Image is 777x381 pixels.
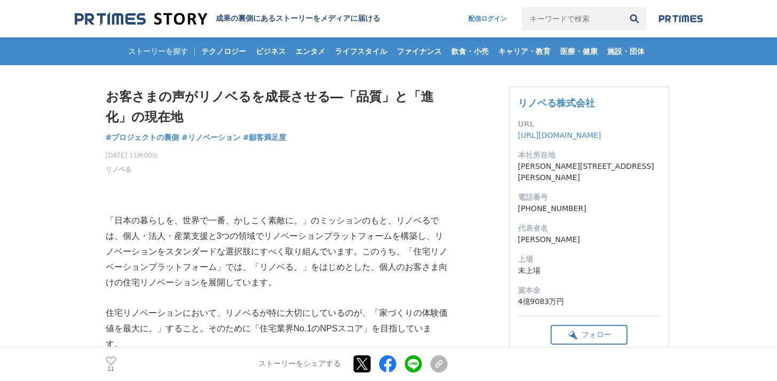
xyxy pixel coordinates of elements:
a: ライフスタイル [331,37,391,65]
p: 「日本の暮らしを、世界で一番、かしこく素敵に。」のミッションのもと、リノベるで [106,213,448,229]
a: キャリア・教育 [494,37,555,65]
span: キャリア・教育 [494,46,555,56]
a: リノベる株式会社 [518,97,595,108]
span: エンタメ [291,46,329,56]
span: #顧客満足度 [243,133,287,142]
span: 飲食・小売 [447,46,493,56]
input: キーワードで検索 [522,7,623,30]
p: は、個人・法人・産業支援と3つの領域でリノベーションプラットフォームを構築し、リノベーションをスタンダードな選択肢にすべく取り組んでいます。このうち、「住宅リノベーションプラットフォーム」では、... [106,229,448,290]
span: [DATE] 11時00分 [106,151,159,160]
dd: [PERSON_NAME] [518,234,660,245]
a: [URL][DOMAIN_NAME] [518,131,601,139]
dt: URL [518,119,660,130]
dt: 電話番号 [518,192,660,203]
a: リノベる [106,165,131,174]
a: 配信ログイン [458,7,517,30]
a: エンタメ [291,37,329,65]
dt: 上場 [518,254,660,265]
dd: 未上場 [518,265,660,276]
dd: [PERSON_NAME][STREET_ADDRESS][PERSON_NAME] [518,161,660,183]
span: テクノロジー [197,46,250,56]
span: #リノベーション [182,133,240,142]
a: #リノベーション [182,132,240,143]
span: ファイナンス [393,46,446,56]
img: prtimes [659,14,703,23]
a: #顧客満足度 [243,132,287,143]
dd: [PHONE_NUMBER] [518,203,660,214]
p: 11 [106,367,116,372]
dd: 4億9083万円 [518,296,660,307]
h2: 成果の裏側にあるストーリーをメディアに届ける [216,14,380,24]
a: #プロジェクトの裏側 [106,132,179,143]
span: 医療・健康 [556,46,602,56]
h1: お客さまの声がリノベるを成長させる―「品質」と「進化」の現在地 [106,87,448,128]
p: ストーリーをシェアする [258,360,341,369]
button: フォロー [551,325,627,345]
span: ビジネス [252,46,290,56]
span: 施設・団体 [603,46,649,56]
a: 医療・健康 [556,37,602,65]
dt: 代表者名 [518,223,660,234]
a: 飲食・小売 [447,37,493,65]
a: ファイナンス [393,37,446,65]
a: ビジネス [252,37,290,65]
span: ライフスタイル [331,46,391,56]
a: 成果の裏側にあるストーリーをメディアに届ける 成果の裏側にあるストーリーをメディアに届ける [75,12,380,26]
span: #プロジェクトの裏側 [106,133,179,142]
img: 成果の裏側にあるストーリーをメディアに届ける [75,12,207,26]
a: 施設・団体 [603,37,649,65]
dt: 資本金 [518,285,660,296]
a: テクノロジー [197,37,250,65]
p: 住宅リノベーションにおいて、リノベるが特に大切にしているのが、「家づくりの体験価値を最大に。」すること。そのために「住宅業界No.1のNPSスコア」を目指しています。 [106,306,448,352]
dt: 本社所在地 [518,150,660,161]
button: 検索 [623,7,646,30]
